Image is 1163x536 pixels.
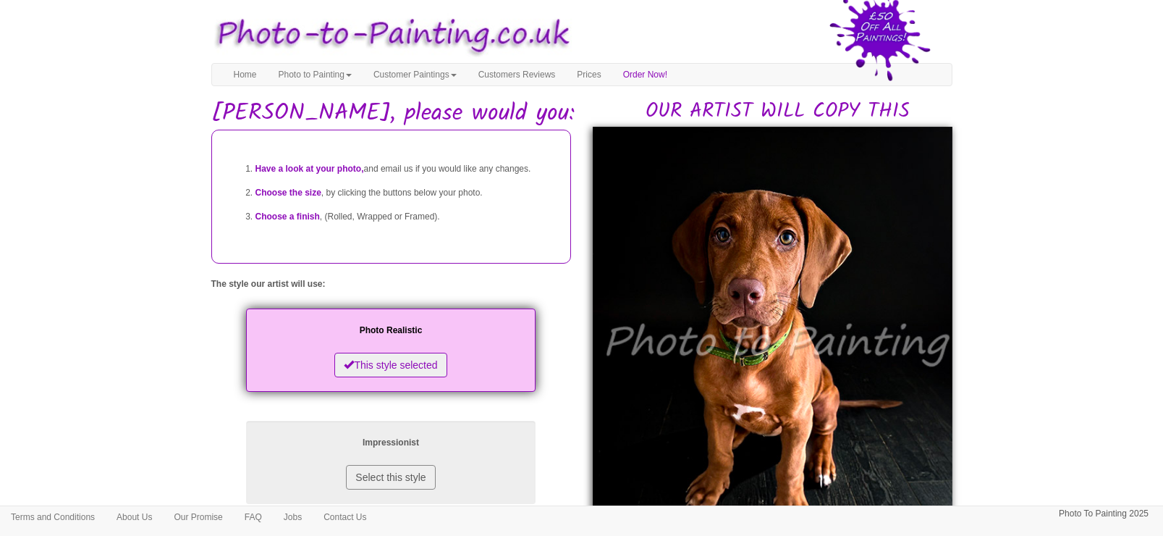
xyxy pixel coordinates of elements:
[255,188,321,198] span: Choose the size
[204,7,575,63] img: Photo to Painting
[612,64,678,85] a: Order Now!
[566,64,612,85] a: Prices
[255,164,364,174] span: Have a look at your photo,
[334,353,447,377] button: This style selected
[261,435,521,451] p: Impressionist
[223,64,268,85] a: Home
[1059,506,1149,522] p: Photo To Painting 2025
[273,506,313,528] a: Jobs
[363,64,468,85] a: Customer Paintings
[468,64,567,85] a: Customers Reviews
[268,64,363,85] a: Photo to Painting
[163,506,233,528] a: Our Promise
[255,157,556,181] li: and email us if you would like any changes.
[261,323,521,338] p: Photo Realistic
[255,205,556,229] li: , (Rolled, Wrapped or Framed).
[255,181,556,205] li: , by clicking the buttons below your photo.
[234,506,273,528] a: FAQ
[604,101,952,123] h2: OUR ARTIST WILL COPY THIS
[346,465,435,490] button: Select this style
[211,101,952,126] h1: [PERSON_NAME], please would you:
[313,506,377,528] a: Contact Us
[106,506,163,528] a: About Us
[255,212,320,222] span: Choose a finish
[211,278,326,290] label: The style our artist will use:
